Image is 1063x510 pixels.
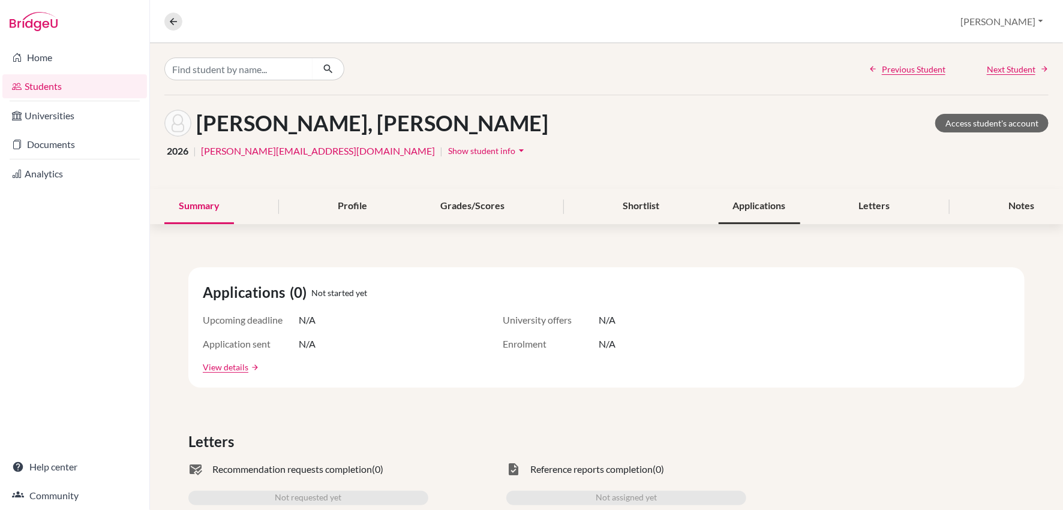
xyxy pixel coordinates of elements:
img: Bridge-U [10,12,58,31]
span: N/A [599,313,615,327]
span: mark_email_read [188,462,203,476]
span: | [193,144,196,158]
span: Reference reports completion [530,462,653,476]
span: task [506,462,521,476]
a: Community [2,484,147,508]
span: N/A [299,337,316,351]
span: Next Student [987,63,1035,76]
a: Documents [2,132,147,156]
div: Applications [719,189,800,224]
div: Profile [323,189,382,224]
span: | [440,144,443,158]
span: (0) [290,282,311,303]
div: Notes [994,189,1049,224]
a: View details [203,361,248,373]
a: arrow_forward [248,363,259,372]
a: Students [2,74,147,98]
span: N/A [599,337,615,351]
a: Previous Student [869,63,945,76]
input: Find student by name... [164,58,313,80]
img: Hanna Marián's avatar [164,110,191,137]
span: Applications [203,282,290,303]
a: [PERSON_NAME][EMAIL_ADDRESS][DOMAIN_NAME] [201,144,435,158]
a: Help center [2,455,147,479]
span: Enrolment [503,337,599,351]
button: [PERSON_NAME] [956,10,1049,33]
span: Not assigned yet [596,491,657,505]
span: Application sent [203,337,299,351]
span: (0) [653,462,664,476]
div: Shortlist [609,189,674,224]
span: Letters [188,431,239,452]
a: Analytics [2,162,147,186]
span: University offers [503,313,599,327]
button: Show student infoarrow_drop_down [448,141,528,160]
span: Show student info [448,146,515,156]
span: Not started yet [311,286,367,299]
h1: [PERSON_NAME], [PERSON_NAME] [196,110,548,136]
span: Recommendation requests completion [212,462,372,476]
span: (0) [372,462,383,476]
a: Next Student [987,63,1049,76]
span: Upcoming deadline [203,313,299,327]
span: N/A [299,313,316,327]
span: Previous Student [882,63,945,76]
span: Not requested yet [275,491,342,505]
span: 2026 [167,144,188,158]
div: Letters [845,189,905,224]
a: Access student's account [935,114,1049,132]
a: Universities [2,104,147,128]
a: Home [2,46,147,70]
i: arrow_drop_down [515,144,527,156]
div: Summary [164,189,234,224]
div: Grades/Scores [426,189,519,224]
